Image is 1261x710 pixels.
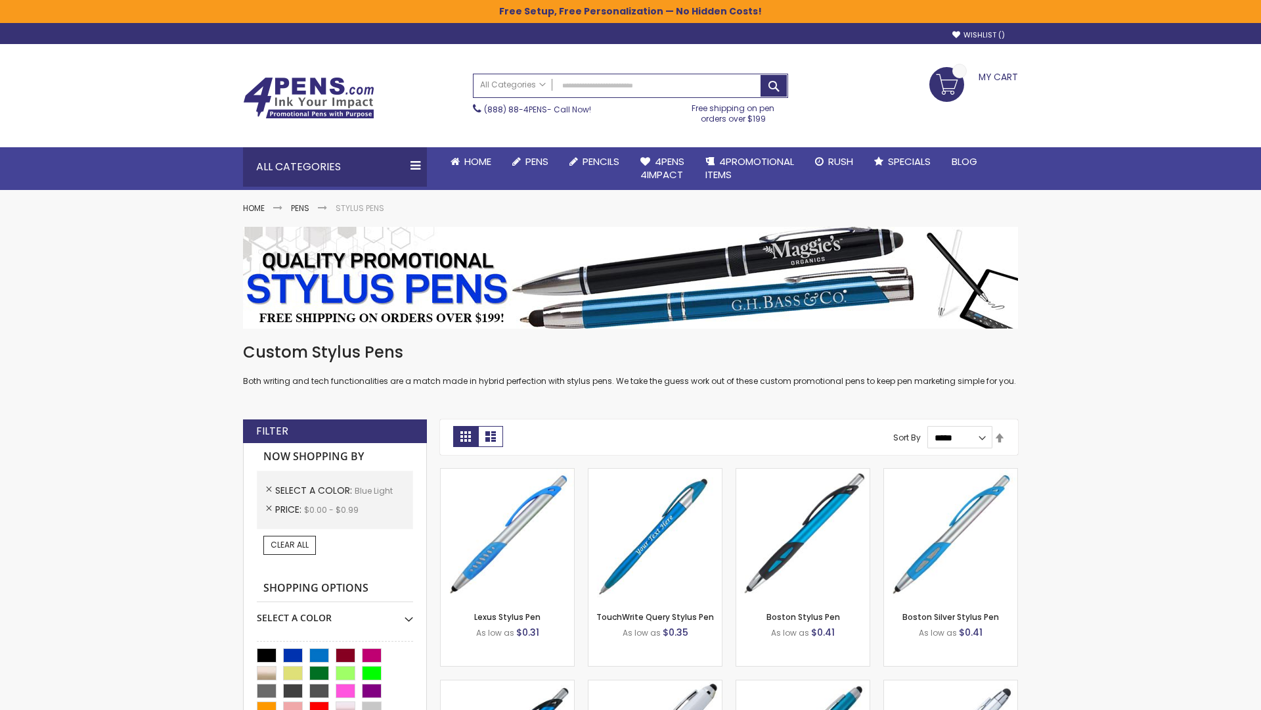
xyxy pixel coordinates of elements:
[884,680,1017,691] a: Silver Cool Grip Stylus Pen-Blue - Light
[336,202,384,214] strong: Stylus Pens
[893,432,921,443] label: Sort By
[640,154,684,181] span: 4Pens 4impact
[243,147,427,187] div: All Categories
[263,536,316,554] a: Clear All
[888,154,931,168] span: Specials
[525,154,548,168] span: Pens
[678,98,789,124] div: Free shipping on pen orders over $199
[596,611,714,623] a: TouchWrite Query Stylus Pen
[516,626,539,639] span: $0.31
[257,443,413,471] strong: Now Shopping by
[441,469,574,602] img: Lexus Stylus Pen-Blue - Light
[623,627,661,638] span: As low as
[919,627,957,638] span: As low as
[275,484,355,497] span: Select A Color
[864,147,941,176] a: Specials
[480,80,546,90] span: All Categories
[440,147,502,176] a: Home
[257,602,413,625] div: Select A Color
[275,503,304,516] span: Price
[474,74,552,96] a: All Categories
[736,680,870,691] a: Lory Metallic Stylus Pen-Blue - Light
[243,202,265,214] a: Home
[588,680,722,691] a: Kimberly Logo Stylus Pens-LT-Blue
[453,426,478,447] strong: Grid
[291,202,309,214] a: Pens
[588,469,722,602] img: TouchWrite Query Stylus Pen-Blue Light
[583,154,619,168] span: Pencils
[766,611,840,623] a: Boston Stylus Pen
[476,627,514,638] span: As low as
[771,627,809,638] span: As low as
[663,626,688,639] span: $0.35
[805,147,864,176] a: Rush
[959,626,983,639] span: $0.41
[902,611,999,623] a: Boston Silver Stylus Pen
[736,468,870,479] a: Boston Stylus Pen-Blue - Light
[441,680,574,691] a: Lexus Metallic Stylus Pen-Blue - Light
[502,147,559,176] a: Pens
[952,154,977,168] span: Blog
[736,469,870,602] img: Boston Stylus Pen-Blue - Light
[243,342,1018,387] div: Both writing and tech functionalities are a match made in hybrid perfection with stylus pens. We ...
[630,147,695,190] a: 4Pens4impact
[243,342,1018,363] h1: Custom Stylus Pens
[559,147,630,176] a: Pencils
[464,154,491,168] span: Home
[441,468,574,479] a: Lexus Stylus Pen-Blue - Light
[811,626,835,639] span: $0.41
[256,424,288,438] strong: Filter
[705,154,794,181] span: 4PROMOTIONAL ITEMS
[588,468,722,479] a: TouchWrite Query Stylus Pen-Blue Light
[484,104,591,115] span: - Call Now!
[243,227,1018,329] img: Stylus Pens
[884,468,1017,479] a: Boston Silver Stylus Pen-Blue - Light
[484,104,547,115] a: (888) 88-4PENS
[243,77,374,119] img: 4Pens Custom Pens and Promotional Products
[271,539,309,550] span: Clear All
[304,504,359,515] span: $0.00 - $0.99
[884,469,1017,602] img: Boston Silver Stylus Pen-Blue - Light
[355,485,393,496] span: Blue Light
[828,154,853,168] span: Rush
[941,147,988,176] a: Blog
[474,611,541,623] a: Lexus Stylus Pen
[257,575,413,603] strong: Shopping Options
[952,30,1005,40] a: Wishlist
[695,147,805,190] a: 4PROMOTIONALITEMS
